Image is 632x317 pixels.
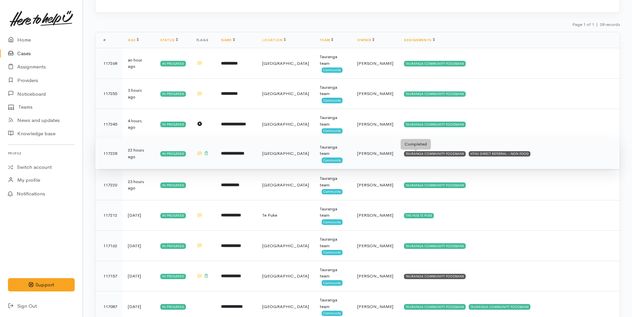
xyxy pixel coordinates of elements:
[262,38,286,42] a: Location
[357,182,393,188] span: [PERSON_NAME]
[469,151,530,157] div: HTHU DIRECT REFERRAL - NON FOOD
[404,61,466,66] div: TAURANGA COMMUNITY FOODBANK
[320,38,333,42] a: Team
[128,38,139,42] a: Age
[404,213,434,218] div: THE HUB TE PUKE
[262,304,309,309] span: [GEOGRAPHIC_DATA]
[320,144,347,157] div: Tauranga team
[320,236,347,249] div: Tauranga team
[322,219,343,225] span: Community
[357,60,393,66] span: [PERSON_NAME]
[262,273,309,279] span: [GEOGRAPHIC_DATA]
[262,182,309,188] span: [GEOGRAPHIC_DATA]
[160,213,186,218] div: In progress
[322,67,343,73] span: Community
[322,189,343,194] span: Community
[320,114,347,127] div: Tauranga team
[322,280,343,285] span: Community
[262,60,309,66] span: [GEOGRAPHIC_DATA]
[320,206,347,219] div: Tauranga team
[404,91,466,97] div: TAURANGA COMMUNITY FOODBANK
[160,122,186,127] div: In progress
[95,200,122,231] td: 117212
[95,109,122,140] td: 117245
[357,304,393,309] span: [PERSON_NAME]
[221,38,235,42] a: Name
[404,182,466,188] div: TAURANGA COMMUNITY FOODBANK
[357,38,374,42] a: Owner
[95,32,122,48] th: #
[320,266,347,279] div: Tauranga team
[322,128,343,134] span: Community
[596,22,598,27] span: |
[8,278,75,292] button: Support
[122,48,155,79] td: an hour ago
[160,151,186,157] div: In progress
[122,78,155,109] td: 3 hours ago
[357,91,393,96] span: [PERSON_NAME]
[357,273,393,279] span: [PERSON_NAME]
[8,149,75,158] h6: Profile
[357,151,393,156] span: [PERSON_NAME]
[122,231,155,261] td: [DATE]
[320,297,347,310] div: Tauranga team
[122,261,155,291] td: [DATE]
[322,158,343,163] span: Community
[357,243,393,249] span: [PERSON_NAME]
[404,122,466,127] div: TAURANGA COMMUNITY FOODBANK
[160,61,186,66] div: In progress
[320,175,347,188] div: Tauranga team
[404,38,435,42] a: Assignments
[95,170,122,200] td: 117220
[401,139,431,150] div: Completed
[404,274,466,279] div: TAURANGA COMMUNITY FOODBANK
[469,304,530,309] div: TAURANGA COMMUNITY FOODBANK
[322,250,343,255] span: Community
[262,151,309,156] span: [GEOGRAPHIC_DATA]
[322,98,343,103] span: Community
[262,91,309,96] span: [GEOGRAPHIC_DATA]
[95,48,122,79] td: 117268
[122,109,155,140] td: 4 hours ago
[95,78,122,109] td: 117255
[122,170,155,200] td: 23 hours ago
[95,261,122,291] td: 117157
[95,138,122,169] td: 117228
[322,311,343,316] span: Community
[160,38,178,42] a: Status
[160,182,186,188] div: In progress
[404,243,466,249] div: TAURANGA COMMUNITY FOODBANK
[320,84,347,97] div: Tauranga team
[320,53,347,66] div: Tauranga team
[262,243,309,249] span: [GEOGRAPHIC_DATA]
[160,304,186,309] div: In progress
[191,32,216,48] th: Flags
[262,212,277,218] span: Te Puke
[404,304,466,309] div: TAURANGA COMMUNITY FOODBANK
[262,121,309,127] span: [GEOGRAPHIC_DATA]
[404,151,466,157] div: TAURANGA COMMUNITY FOODBANK
[572,22,620,27] small: Page 1 of 1 28 records
[160,91,186,97] div: In progress
[357,212,393,218] span: [PERSON_NAME]
[160,274,186,279] div: In progress
[160,243,186,249] div: In progress
[122,138,155,169] td: 22 hours ago
[122,200,155,231] td: [DATE]
[357,121,393,127] span: [PERSON_NAME]
[95,231,122,261] td: 117162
